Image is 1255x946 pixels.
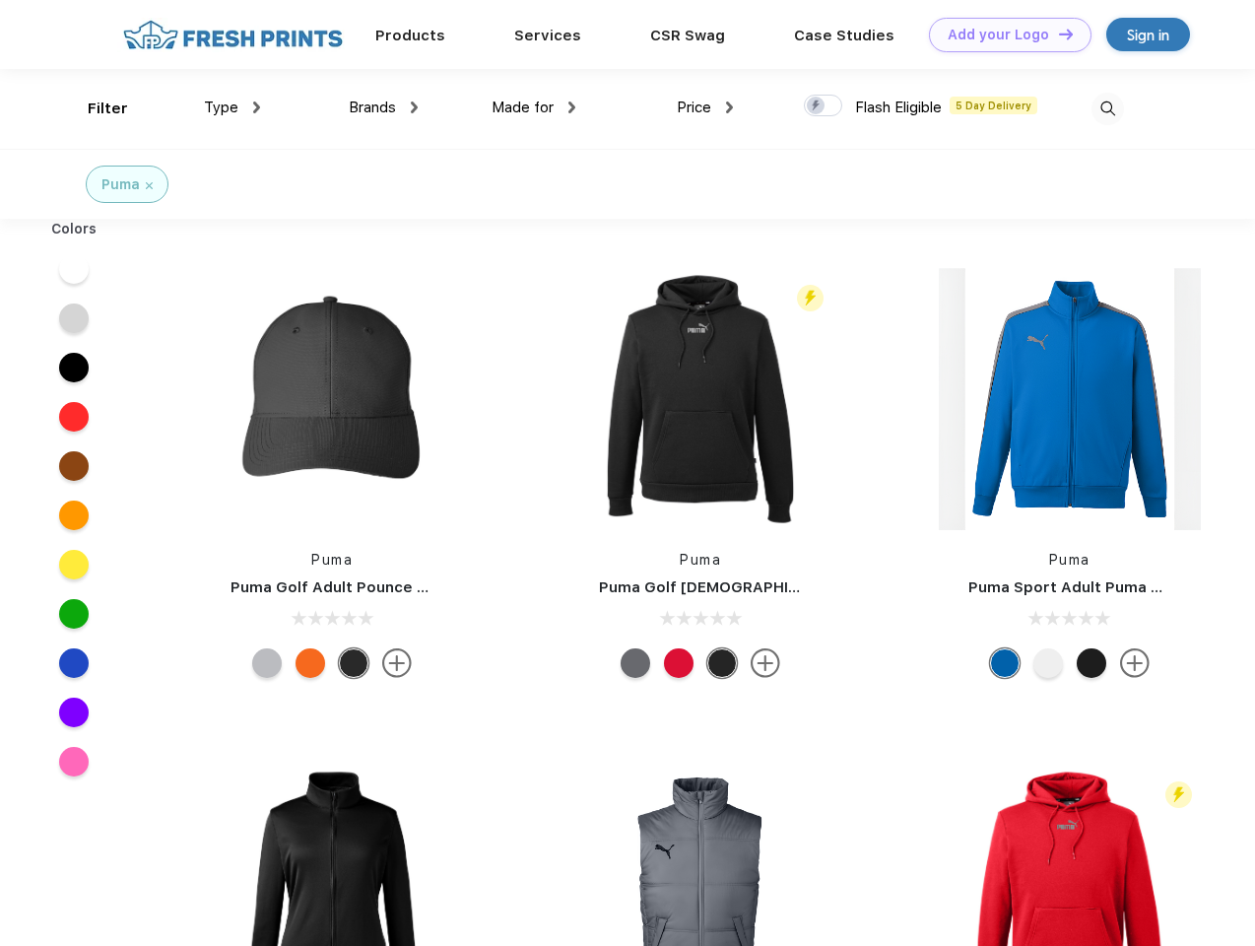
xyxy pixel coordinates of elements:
[1049,552,1090,568] a: Puma
[349,99,396,116] span: Brands
[204,99,238,116] span: Type
[726,101,733,113] img: dropdown.png
[1165,781,1192,808] img: flash_active_toggle.svg
[117,18,349,52] img: fo%20logo%202.webp
[751,648,780,678] img: more.svg
[296,648,325,678] div: Vibrant Orange
[948,27,1049,43] div: Add your Logo
[252,648,282,678] div: Quarry
[569,268,831,530] img: func=resize&h=266
[36,219,112,239] div: Colors
[707,648,737,678] div: Puma Black
[514,27,581,44] a: Services
[231,578,532,596] a: Puma Golf Adult Pounce Adjustable Cap
[1106,18,1190,51] a: Sign in
[1077,648,1106,678] div: Puma Black
[411,101,418,113] img: dropdown.png
[1091,93,1124,125] img: desktop_search.svg
[1059,29,1073,39] img: DT
[599,578,964,596] a: Puma Golf [DEMOGRAPHIC_DATA]' Icon Golf Polo
[797,285,824,311] img: flash_active_toggle.svg
[950,97,1037,114] span: 5 Day Delivery
[990,648,1020,678] div: Lapis Blue
[375,27,445,44] a: Products
[621,648,650,678] div: Quiet Shade
[677,99,711,116] span: Price
[664,648,694,678] div: High Risk Red
[339,648,368,678] div: Puma Black
[568,101,575,113] img: dropdown.png
[253,101,260,113] img: dropdown.png
[311,552,353,568] a: Puma
[201,268,463,530] img: func=resize&h=266
[1120,648,1150,678] img: more.svg
[680,552,721,568] a: Puma
[1033,648,1063,678] div: White and Quiet Shade
[101,174,140,195] div: Puma
[650,27,725,44] a: CSR Swag
[382,648,412,678] img: more.svg
[492,99,554,116] span: Made for
[855,99,942,116] span: Flash Eligible
[88,98,128,120] div: Filter
[1127,24,1169,46] div: Sign in
[146,182,153,189] img: filter_cancel.svg
[939,268,1201,530] img: func=resize&h=266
